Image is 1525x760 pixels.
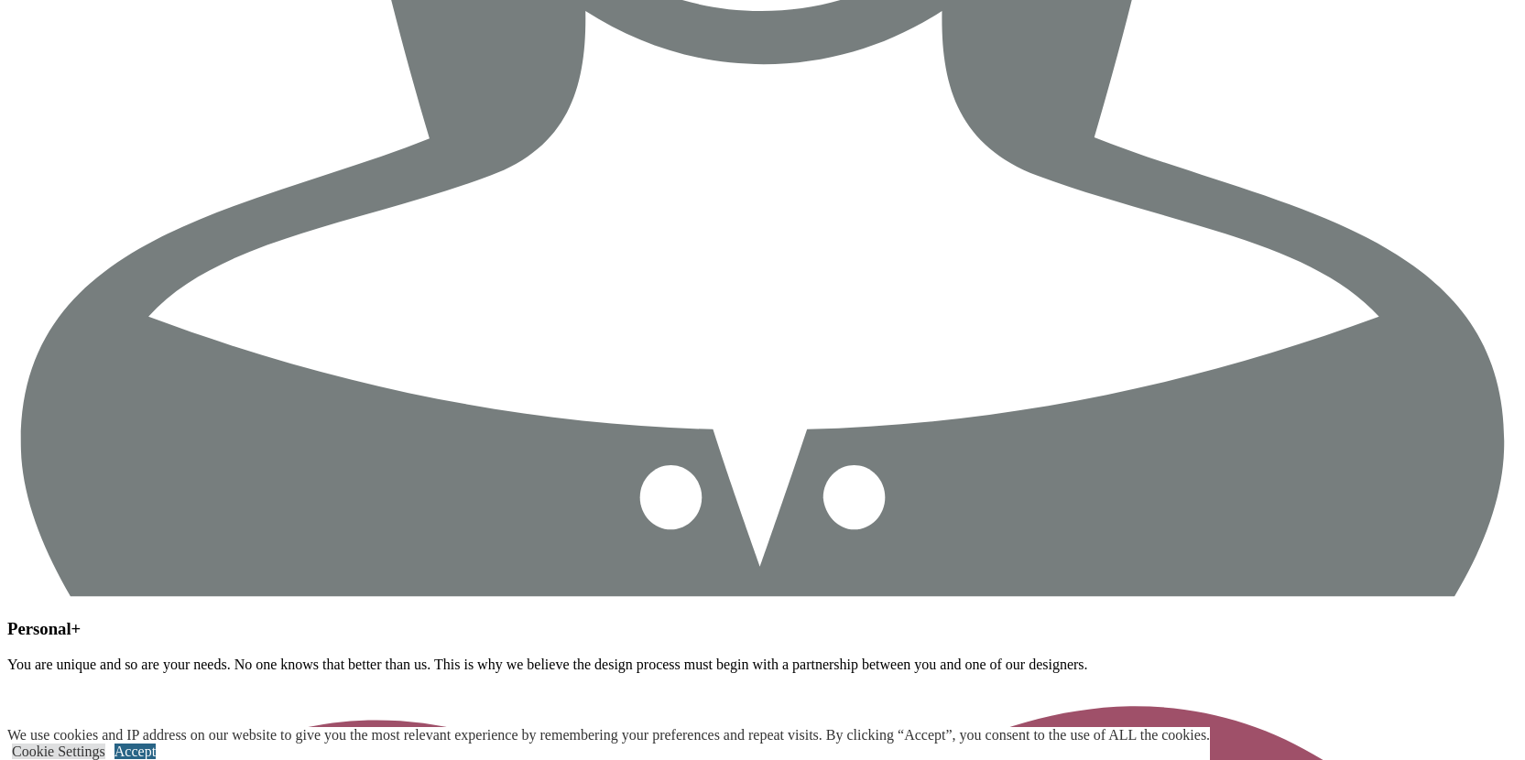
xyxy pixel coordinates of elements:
[12,744,105,759] a: Cookie Settings
[114,744,156,759] a: Accept
[71,619,82,638] span: +
[7,619,1518,639] h3: Personal
[7,727,1210,744] div: We use cookies and IP address on our website to give you the most relevant experience by remember...
[7,657,1518,673] p: You are unique and so are your needs. No one knows that better than us. This is why we believe th...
